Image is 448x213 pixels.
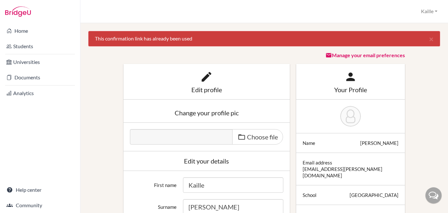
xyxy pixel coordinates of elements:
a: Analytics [1,87,79,100]
div: Email address [303,159,332,166]
a: Help center [1,183,79,196]
a: Students [1,40,79,53]
a: Community [1,199,79,212]
img: Kaille Kirkham [340,106,361,127]
div: Edit profile [130,86,284,93]
img: Bridge-U [5,6,31,17]
button: Kaille [418,5,440,17]
span: × [429,34,434,43]
div: This confirmation link has already been used [88,31,440,47]
div: [GEOGRAPHIC_DATA] [350,192,398,198]
span: Choose file [247,133,278,141]
label: First name [127,177,180,188]
a: Universities [1,56,79,68]
div: Name [303,140,315,146]
a: Manage your email preferences [325,52,405,58]
button: Close [423,31,440,47]
div: Edit your details [130,158,284,164]
div: Your Profile [303,86,398,93]
a: Home [1,24,79,37]
div: [EMAIL_ADDRESS][PERSON_NAME][DOMAIN_NAME] [303,166,398,179]
label: Surname [127,199,180,210]
div: [PERSON_NAME] [360,140,398,146]
a: Documents [1,71,79,84]
div: Change your profile pic [130,110,284,116]
div: School [303,192,316,198]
